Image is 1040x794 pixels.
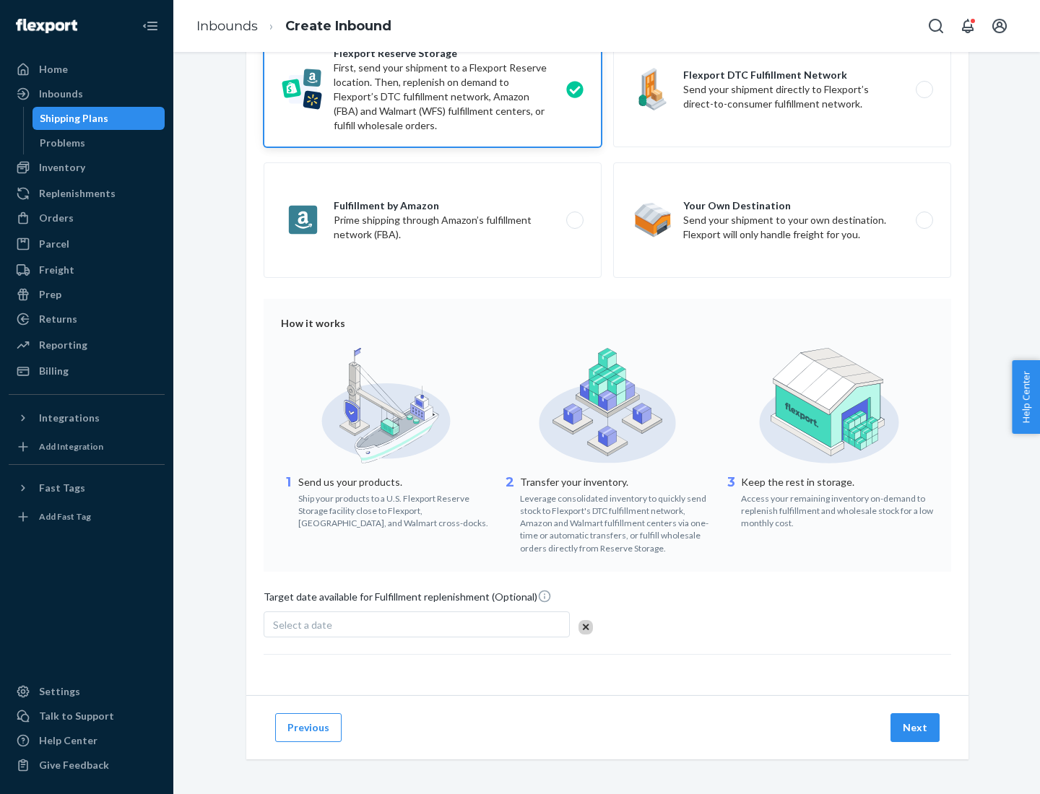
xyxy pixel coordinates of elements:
[39,510,91,523] div: Add Fast Tag
[16,19,77,33] img: Flexport logo
[9,156,165,179] a: Inventory
[39,211,74,225] div: Orders
[298,489,491,529] div: Ship your products to a U.S. Flexport Reserve Storage facility close to Flexport, [GEOGRAPHIC_DAT...
[39,237,69,251] div: Parcel
[40,136,85,150] div: Problems
[9,182,165,205] a: Replenishments
[39,758,109,772] div: Give Feedback
[9,476,165,499] button: Fast Tags
[39,186,116,201] div: Replenishments
[39,709,114,723] div: Talk to Support
[9,58,165,81] a: Home
[185,5,403,48] ol: breadcrumbs
[9,754,165,777] button: Give Feedback
[285,18,391,34] a: Create Inbound
[9,283,165,306] a: Prep
[196,18,258,34] a: Inbounds
[741,475,934,489] p: Keep the rest in storage.
[275,713,342,742] button: Previous
[1012,360,1040,434] button: Help Center
[39,684,80,699] div: Settings
[9,333,165,357] a: Reporting
[9,406,165,429] button: Integrations
[273,619,332,631] span: Select a date
[39,87,83,101] div: Inbounds
[985,12,1014,40] button: Open account menu
[953,12,982,40] button: Open notifications
[39,263,74,277] div: Freight
[9,82,165,105] a: Inbounds
[520,489,713,554] div: Leverage consolidated inventory to quickly send stock to Flexport's DTC fulfillment network, Amaz...
[40,111,108,126] div: Shipping Plans
[39,440,103,453] div: Add Integration
[741,489,934,529] div: Access your remaining inventory on-demand to replenish fulfillment and wholesale stock for a low ...
[9,435,165,458] a: Add Integration
[281,316,934,331] div: How it works
[39,62,68,77] div: Home
[922,12,950,40] button: Open Search Box
[9,258,165,282] a: Freight
[9,206,165,230] a: Orders
[9,680,165,703] a: Settings
[39,312,77,326] div: Returns
[9,307,165,331] a: Returns
[9,704,165,728] a: Talk to Support
[39,411,100,425] div: Integrations
[9,505,165,528] a: Add Fast Tag
[39,338,87,352] div: Reporting
[136,12,165,40] button: Close Navigation
[32,131,165,154] a: Problems
[503,474,517,554] div: 2
[298,475,491,489] p: Send us your products.
[39,160,85,175] div: Inventory
[281,474,295,529] div: 1
[9,232,165,256] a: Parcel
[39,287,61,302] div: Prep
[39,364,69,378] div: Billing
[32,107,165,130] a: Shipping Plans
[724,474,738,529] div: 3
[9,359,165,383] a: Billing
[520,475,713,489] p: Transfer your inventory.
[39,481,85,495] div: Fast Tags
[264,589,552,610] span: Target date available for Fulfillment replenishment (Optional)
[39,733,97,748] div: Help Center
[9,729,165,752] a: Help Center
[890,713,940,742] button: Next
